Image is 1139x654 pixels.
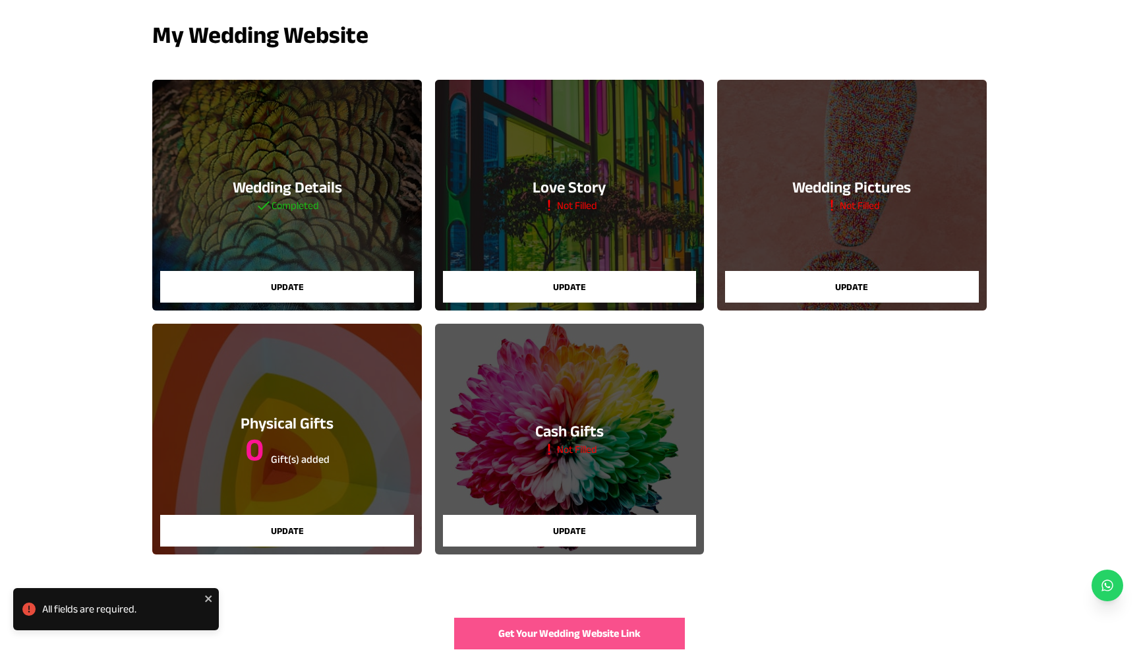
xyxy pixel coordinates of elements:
[443,271,696,303] button: Update
[533,177,606,198] h3: Love Story
[152,80,421,311] a: Wedding DetailsCompletedUpdate
[725,271,979,303] button: Update
[443,515,696,547] button: Update
[535,442,604,458] h5: Not Filled
[435,80,704,311] a: Love StoryNot FilledUpdate
[271,454,330,465] sub: Gift(s) added
[160,515,413,547] button: Update
[535,421,604,442] h3: Cash Gifts
[241,434,334,465] h3: 0
[241,413,334,434] h3: Physical Gifts
[498,626,641,641] span: Get Your Wedding Website Link
[256,198,319,214] h5: Completed
[160,271,413,303] button: Update
[717,80,987,311] a: Wedding PicturesNot FilledUpdate
[233,177,342,198] h3: Wedding Details
[792,177,911,198] h3: Wedding Pictures
[541,198,597,214] h5: Not Filled
[42,601,200,617] div: All fields are required.
[204,593,214,604] button: close
[152,22,986,48] h3: My Wedding Website
[824,198,880,214] h5: Not Filled
[435,324,704,554] a: Cash GiftsNot FilledUpdate
[152,324,421,554] a: Physical Gifts0 Gift(s) addedUpdate
[454,618,685,649] button: Get Your Wedding Website Link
